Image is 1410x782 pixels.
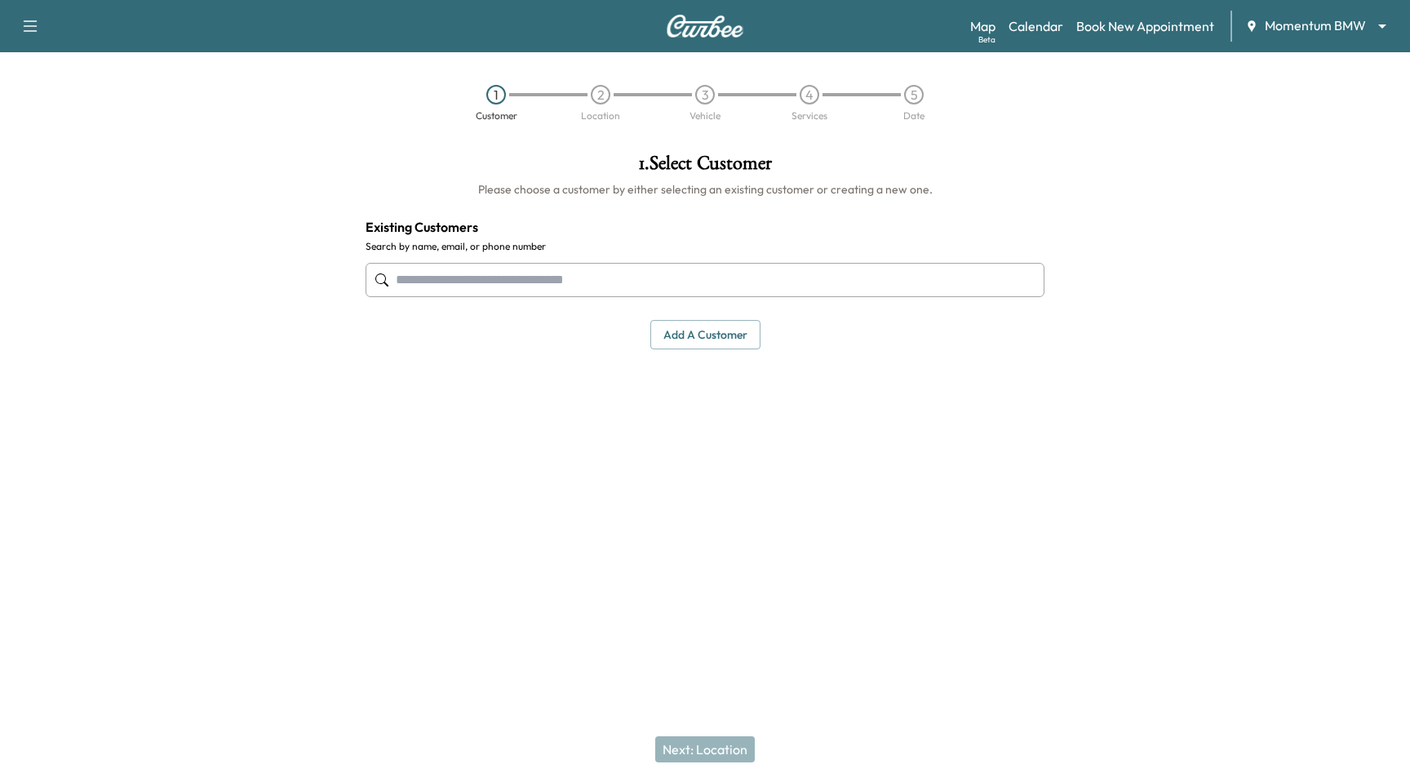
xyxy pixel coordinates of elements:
[695,85,715,104] div: 3
[366,181,1044,198] h6: Please choose a customer by either selecting an existing customer or creating a new one.
[689,111,721,121] div: Vehicle
[650,320,760,350] button: Add a customer
[978,33,995,46] div: Beta
[800,85,819,104] div: 4
[366,217,1044,237] h4: Existing Customers
[486,85,506,104] div: 1
[1265,16,1366,35] span: Momentum BMW
[581,111,620,121] div: Location
[1009,16,1063,36] a: Calendar
[791,111,827,121] div: Services
[666,15,744,38] img: Curbee Logo
[476,111,517,121] div: Customer
[591,85,610,104] div: 2
[970,16,995,36] a: MapBeta
[366,240,1044,253] label: Search by name, email, or phone number
[1076,16,1214,36] a: Book New Appointment
[366,153,1044,181] h1: 1 . Select Customer
[903,111,924,121] div: Date
[904,85,924,104] div: 5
